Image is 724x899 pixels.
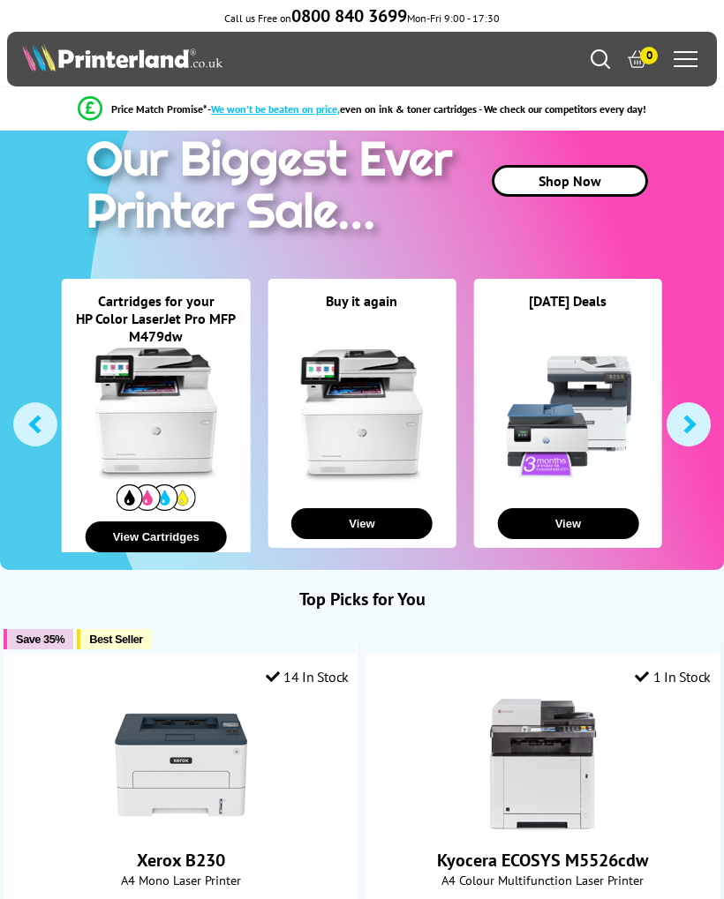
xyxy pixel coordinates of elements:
[640,47,658,64] span: 0
[266,668,349,685] div: 14 In Stock
[62,292,250,310] div: Cartridges for your
[115,817,247,835] a: Xerox B230
[13,872,349,888] span: A4 Mono Laser Printer
[4,629,73,649] button: Save 35%
[89,633,143,646] span: Best Seller
[9,94,715,124] li: modal_Promise
[375,872,711,888] span: A4 Colour Multifunction Laser Printer
[291,4,407,27] b: 0800 840 3699
[477,699,609,831] img: Kyocera ECOSYS M5526cdw
[207,102,646,116] div: - even on ink & toner cartridges - We check our competitors every day!
[22,43,362,75] a: Printerland Logo
[437,849,648,872] a: Kyocera ECOSYS M5526cdw
[77,119,471,258] img: printer sale
[211,102,340,116] span: We won’t be beaten on price,
[477,817,609,835] a: Kyocera ECOSYS M5526cdw
[628,49,647,69] a: 0
[474,292,662,332] div: [DATE] Deals
[76,310,236,345] a: HP Color LaserJet Pro MFP M479dw
[77,629,152,649] button: Best Seller
[326,292,397,310] a: Buy it again
[115,699,247,831] img: Xerox B230
[16,633,64,646] span: Save 35%
[492,165,648,197] a: Shop Now
[137,849,225,872] a: Xerox B230
[591,49,610,69] a: Search
[635,668,711,685] div: 1 In Stock
[291,11,407,25] a: 0800 840 3699
[291,508,433,539] button: View
[22,43,222,71] img: Printerland Logo
[497,508,638,539] button: View
[86,521,227,552] button: View Cartridges
[111,102,207,116] span: Price Match Promise*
